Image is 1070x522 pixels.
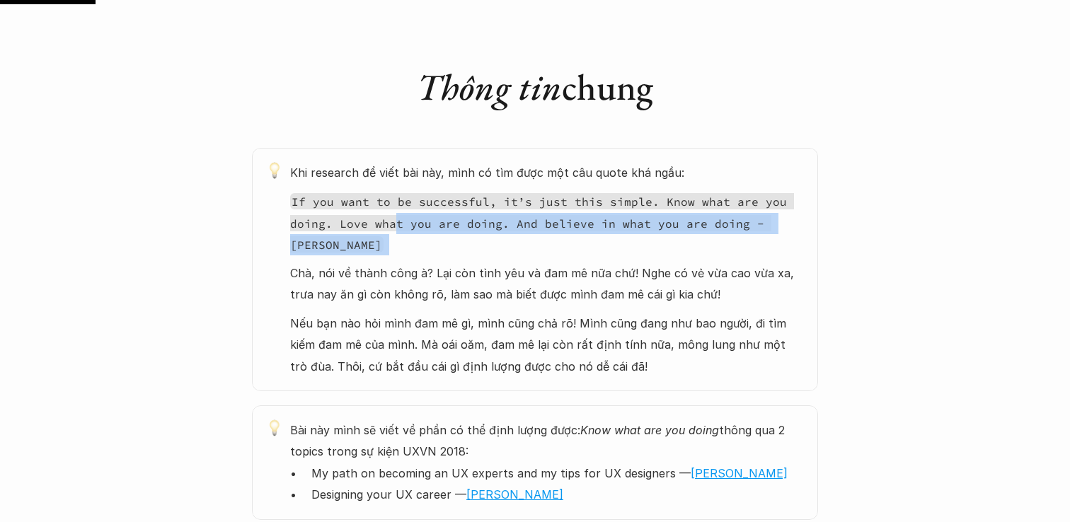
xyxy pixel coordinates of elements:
[290,419,804,463] p: Bài này mình sẽ viết về phần có thể định lượng được: thông qua 2 topics trong sự kiện UXVN 2018:
[311,484,804,505] p: Designing your UX career —
[290,162,804,183] p: Khi research để viết bài này, mình có tìm được một câu quote khá ngầu:
[311,463,804,484] p: My path on becoming an UX experts and my tips for UX designers —
[691,466,788,480] a: [PERSON_NAME]
[417,63,562,110] em: Thông tin
[580,423,719,437] em: Know what are you doing
[466,487,563,501] a: [PERSON_NAME]
[290,313,804,377] p: Nếu bạn nào hỏi mình đam mê gì, mình cũng chả rõ! Mình cũng đang như bao người, đi tìm kiếm đam m...
[290,262,804,306] p: Chà, nói về thành công à? Lại còn tình yêu và đam mê nữa chứ! Nghe có vẻ vừa cao vừa xa, trưa nay...
[252,65,818,109] h2: chung
[290,193,794,253] code: If you want to be successful, it’s just this simple. Know what are you doing. Love what you are d...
